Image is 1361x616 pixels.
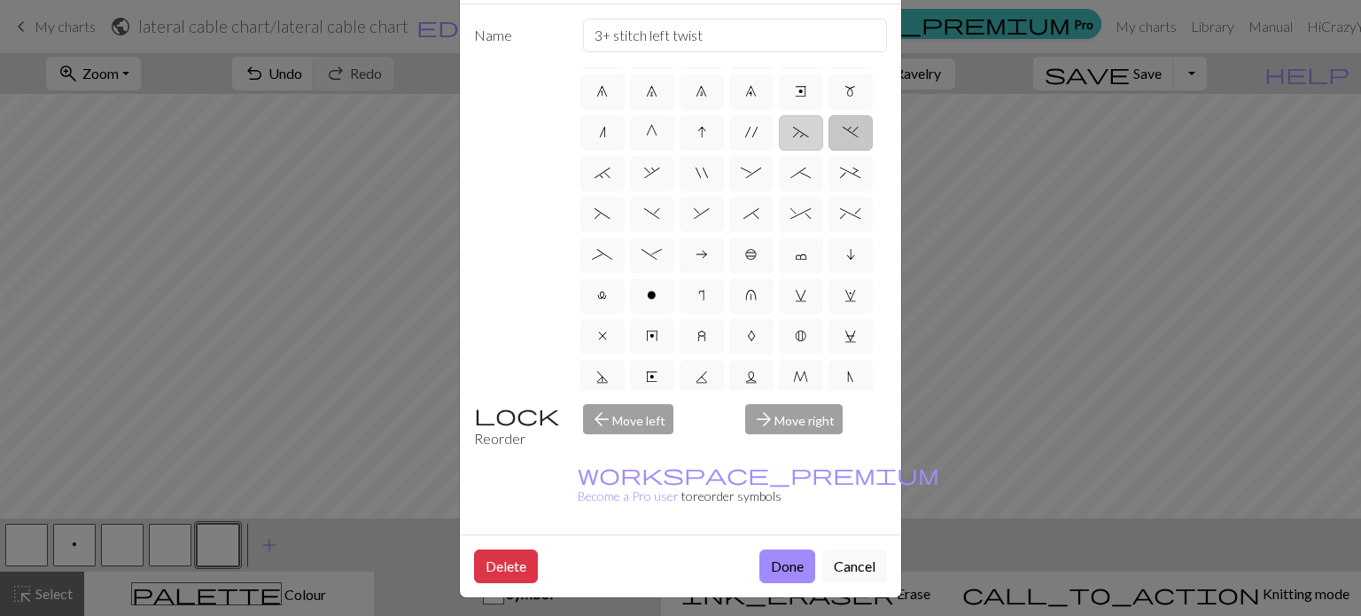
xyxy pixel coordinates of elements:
span: D [596,370,609,384]
span: i [846,247,855,261]
span: ~ [793,125,809,139]
span: ) [644,207,660,221]
span: A [747,329,756,343]
span: - [642,247,662,261]
button: Delete [474,550,538,583]
span: . [843,125,859,139]
span: , [644,166,660,180]
span: l [597,288,607,302]
span: y [646,329,658,343]
span: e [795,84,806,98]
span: w [844,288,857,302]
div: Reorder [463,404,572,449]
span: c [795,247,807,261]
span: m [844,84,856,98]
span: n [599,125,606,139]
span: u [745,288,757,302]
span: x [598,329,607,343]
span: ; [790,166,811,180]
span: % [840,207,860,221]
span: I [697,125,706,139]
span: z [697,329,706,343]
span: a [696,247,708,261]
a: Become a Pro user [578,467,939,503]
span: o [647,288,657,302]
span: G [646,125,657,139]
span: _ [592,247,612,261]
span: K [696,370,708,384]
span: ^ [790,207,811,221]
span: L [745,370,758,384]
span: B [795,329,806,343]
button: Done [759,550,815,583]
span: 9 [745,84,757,98]
span: C [844,329,857,343]
span: E [646,370,657,384]
span: N [847,370,854,384]
span: b [745,247,758,261]
span: 6 [596,84,608,98]
span: ( [595,207,611,221]
span: + [840,166,860,180]
span: 7 [646,84,657,98]
span: : [741,166,761,180]
button: Cancel [822,550,887,583]
span: r [698,288,704,302]
span: " [696,166,708,180]
span: M [793,370,808,384]
span: v [795,288,807,302]
label: Name [463,19,572,52]
span: 8 [696,84,707,98]
span: ' [745,125,758,139]
span: workspace_premium [578,462,939,487]
span: & [694,207,710,221]
span: ` [595,166,611,180]
small: to reorder symbols [578,467,939,503]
